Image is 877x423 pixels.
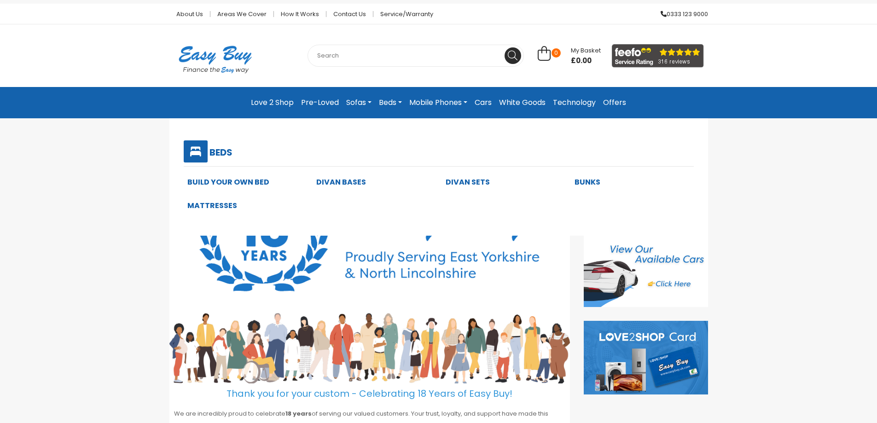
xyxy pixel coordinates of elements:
a: Areas we cover [210,11,274,17]
a: Sofas [343,94,375,111]
a: 0333 123 9000 [654,11,708,17]
span: £0.00 [571,56,601,65]
a: Beds [184,148,232,158]
a: Love 2 Shop [247,94,297,111]
a: Build Your Own Bed [187,177,269,187]
a: Mobile Phones [406,94,471,111]
div: Sofas [7,118,870,236]
a: Cars [471,94,495,111]
a: Contact Us [326,11,373,17]
a: How it works [274,11,326,17]
a: 0 My Basket £0.00 [538,51,601,62]
a: Technology [549,94,599,111]
span: 0 [552,48,561,58]
a: Pre-Loved [297,94,343,111]
a: Mattresses [187,200,237,211]
a: About Us [169,11,210,17]
a: Bunks [575,177,600,187]
a: Divan Bases [316,177,366,187]
a: Beds [375,94,406,111]
img: Thank you for your custom - Celebrating 18 Years of Easy Buy! [169,146,570,383]
img: Cars [584,234,708,307]
img: feefo_logo [612,44,704,68]
a: Offers [599,94,630,111]
img: Easy Buy [169,34,261,85]
a: Service/Warranty [373,11,433,17]
h5: Beds [209,147,232,158]
strong: 18 years [285,409,312,418]
img: Love to Shop [584,321,708,394]
a: Divan Sets [446,177,490,187]
input: Search [308,45,524,67]
span: My Basket [571,46,601,55]
a: White Goods [495,94,549,111]
h5: Thank you for your custom - Celebrating 18 Years of Easy Buy! [169,383,570,399]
